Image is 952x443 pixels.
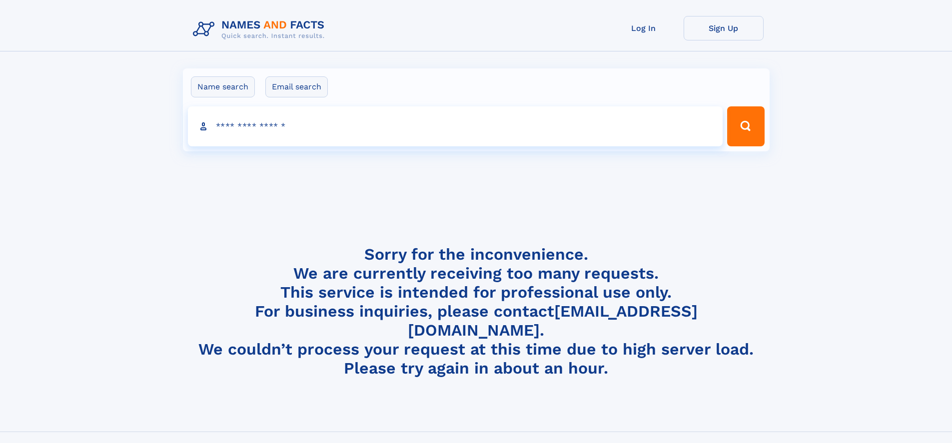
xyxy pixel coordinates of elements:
[727,106,764,146] button: Search Button
[189,16,333,43] img: Logo Names and Facts
[189,245,764,378] h4: Sorry for the inconvenience. We are currently receiving too many requests. This service is intend...
[604,16,684,40] a: Log In
[408,302,698,340] a: [EMAIL_ADDRESS][DOMAIN_NAME]
[684,16,764,40] a: Sign Up
[191,76,255,97] label: Name search
[265,76,328,97] label: Email search
[188,106,723,146] input: search input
